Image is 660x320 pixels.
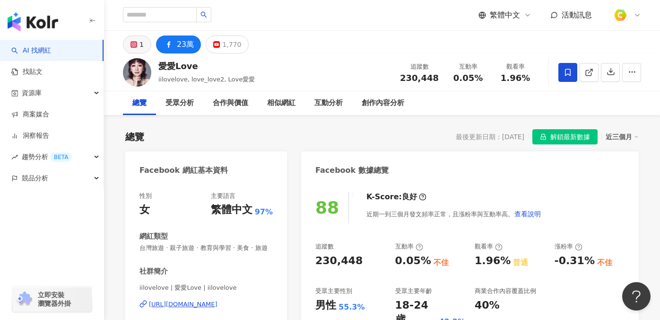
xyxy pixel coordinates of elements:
span: iilovelove | 愛愛Love | iilovelove [139,284,273,292]
div: 女 [139,203,150,217]
span: 台灣旅遊 · 親子旅遊 · 教育與學習 · 美食 · 旅遊 [139,244,273,252]
div: 受眾分析 [165,98,194,109]
a: searchAI 找網紅 [11,46,51,55]
div: 良好 [402,192,417,202]
div: 性別 [139,192,152,200]
div: BETA [50,152,72,162]
a: chrome extension立即安裝 瀏覽器外掛 [12,286,92,312]
div: 1,770 [222,38,241,51]
img: chrome extension [15,292,34,307]
div: 1.96% [475,254,511,268]
button: 解鎖最新數據 [532,129,598,144]
div: 88 [315,198,339,217]
div: Facebook 數據總覽 [315,165,389,176]
div: 合作與價值 [213,98,248,109]
div: 23萬 [177,38,194,51]
div: 互動分析 [314,98,343,109]
span: 繁體中文 [490,10,520,20]
div: 商業合作內容覆蓋比例 [475,287,536,295]
div: 網紅類型 [139,231,168,241]
div: 愛愛Love [158,60,255,72]
div: 最後更新日期：[DATE] [456,133,524,141]
div: Facebook 網紅基本資料 [139,165,228,176]
div: 男性 [315,298,336,313]
span: 趨勢分析 [22,146,72,168]
div: 不佳 [597,258,612,268]
span: iilovelove, love_love2, Love愛愛 [158,76,255,83]
div: 追蹤數 [315,242,334,251]
div: 230,448 [315,254,363,268]
a: 商案媒合 [11,110,49,119]
div: 1 [139,38,144,51]
div: 近期一到三個月發文頻率正常，且漲粉率與互動率高。 [366,204,541,223]
iframe: Help Scout Beacon - Open [622,282,651,311]
span: lock [540,133,547,140]
div: 55.3% [339,302,365,312]
div: 互動率 [450,62,486,71]
span: 0.05% [453,73,483,83]
span: 競品分析 [22,168,48,189]
div: -0.31% [555,254,595,268]
div: 漲粉率 [555,242,582,251]
div: 總覽 [132,98,147,109]
button: 1 [123,36,151,53]
span: search [200,11,207,18]
a: 洞察報告 [11,131,49,141]
div: 0.05% [395,254,431,268]
div: 互動率 [395,242,423,251]
div: 總覽 [125,130,144,143]
div: 社群簡介 [139,267,168,276]
div: 觀看率 [475,242,503,251]
span: 活動訊息 [562,10,592,19]
div: 創作內容分析 [362,98,404,109]
span: 97% [255,207,273,217]
span: 230,448 [400,73,439,83]
span: 立即安裝 瀏覽器外掛 [38,291,71,308]
div: 40% [475,298,500,313]
img: KOL Avatar [123,58,151,87]
div: 追蹤數 [400,62,439,71]
img: %E6%96%B9%E5%BD%A2%E7%B4%94.png [611,6,629,24]
span: 查看說明 [514,210,541,218]
img: logo [8,12,58,31]
span: 1.96% [501,73,530,83]
div: 近三個月 [606,131,639,143]
a: 找貼文 [11,67,43,77]
span: 資源庫 [22,82,42,104]
div: 普通 [513,258,528,268]
div: 繁體中文 [211,203,252,217]
a: [URL][DOMAIN_NAME] [139,300,273,309]
div: K-Score : [366,192,426,202]
div: [URL][DOMAIN_NAME] [149,300,217,309]
button: 1,770 [206,36,249,53]
div: 相似網紅 [267,98,295,109]
div: 受眾主要年齡 [395,287,432,295]
div: 主要語言 [211,192,235,200]
button: 23萬 [156,36,201,53]
div: 不佳 [434,258,449,268]
div: 受眾主要性別 [315,287,352,295]
div: 觀看率 [497,62,533,71]
button: 查看說明 [514,204,541,223]
span: rise [11,154,18,160]
span: 解鎖最新數據 [550,130,590,145]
